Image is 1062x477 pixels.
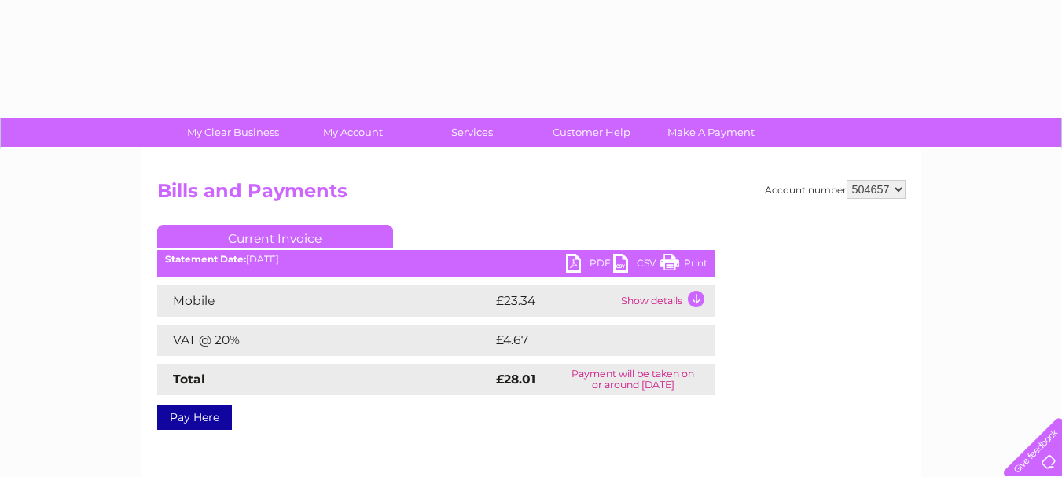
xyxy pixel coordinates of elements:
a: Make A Payment [646,118,776,147]
div: Account number [765,180,906,199]
a: PDF [566,254,613,277]
td: £23.34 [492,285,617,317]
td: Payment will be taken on or around [DATE] [551,364,715,395]
a: Pay Here [157,405,232,430]
a: Current Invoice [157,225,393,248]
strong: £28.01 [496,372,535,387]
a: My Account [288,118,417,147]
h2: Bills and Payments [157,180,906,210]
td: VAT @ 20% [157,325,492,356]
td: Show details [617,285,715,317]
a: Customer Help [527,118,656,147]
td: Mobile [157,285,492,317]
div: [DATE] [157,254,715,265]
td: £4.67 [492,325,678,356]
b: Statement Date: [165,253,246,265]
strong: Total [173,372,205,387]
a: My Clear Business [168,118,298,147]
a: Services [407,118,537,147]
a: CSV [613,254,660,277]
a: Print [660,254,707,277]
